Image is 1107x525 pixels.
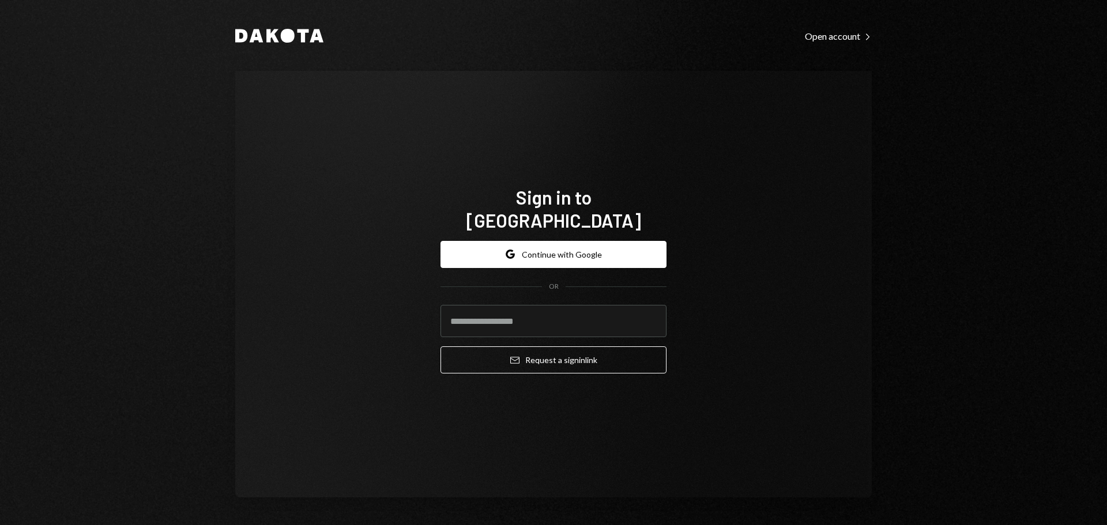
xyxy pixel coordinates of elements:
a: Open account [805,29,872,42]
button: Request a signinlink [440,346,667,373]
div: OR [549,282,559,292]
h1: Sign in to [GEOGRAPHIC_DATA] [440,186,667,232]
div: Open account [805,31,872,42]
button: Continue with Google [440,241,667,268]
